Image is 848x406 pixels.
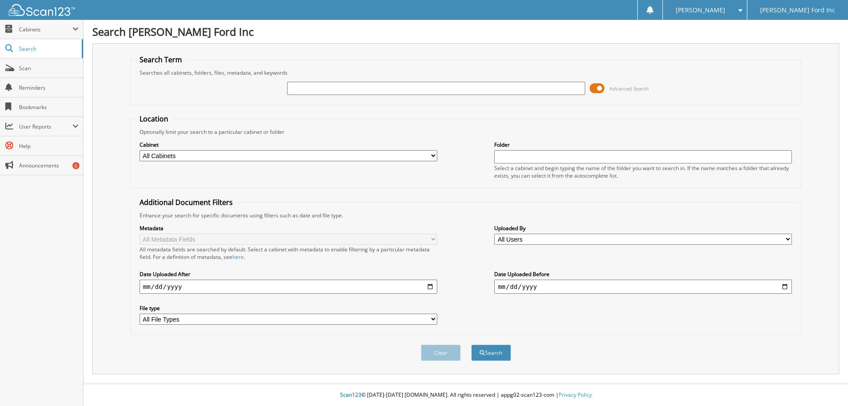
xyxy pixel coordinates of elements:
legend: Additional Document Filters [135,197,237,207]
input: end [494,280,792,294]
div: Enhance your search for specific documents using filters such as date and file type. [135,212,797,219]
legend: Location [135,114,173,124]
a: here [232,253,244,261]
div: Searches all cabinets, folders, files, metadata, and keywords [135,69,797,76]
label: Uploaded By [494,224,792,232]
span: User Reports [19,123,72,130]
span: [PERSON_NAME] [676,8,725,13]
label: File type [140,304,437,312]
span: [PERSON_NAME] Ford Inc [760,8,835,13]
legend: Search Term [135,55,186,65]
span: Cabinets [19,26,72,33]
span: Scan [19,65,79,72]
span: Scan123 [340,391,361,398]
label: Folder [494,141,792,148]
label: Date Uploaded After [140,270,437,278]
span: Reminders [19,84,79,91]
button: Clear [421,345,461,361]
div: 6 [72,162,79,169]
div: Select a cabinet and begin typing the name of the folder you want to search in. If the name match... [494,164,792,179]
label: Date Uploaded Before [494,270,792,278]
label: Cabinet [140,141,437,148]
span: Bookmarks [19,103,79,111]
img: scan123-logo-white.svg [9,4,75,16]
label: Metadata [140,224,437,232]
a: Privacy Policy [559,391,592,398]
div: All metadata fields are searched by default. Select a cabinet with metadata to enable filtering b... [140,246,437,261]
div: Optionally limit your search to a particular cabinet or folder [135,128,797,136]
span: Help [19,142,79,150]
div: © [DATE]-[DATE] [DOMAIN_NAME]. All rights reserved | appg02-scan123-com | [83,384,848,406]
span: Announcements [19,162,79,169]
h1: Search [PERSON_NAME] Ford Inc [92,24,839,39]
input: start [140,280,437,294]
span: Search [19,45,77,53]
span: Advanced Search [609,85,649,92]
button: Search [471,345,511,361]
